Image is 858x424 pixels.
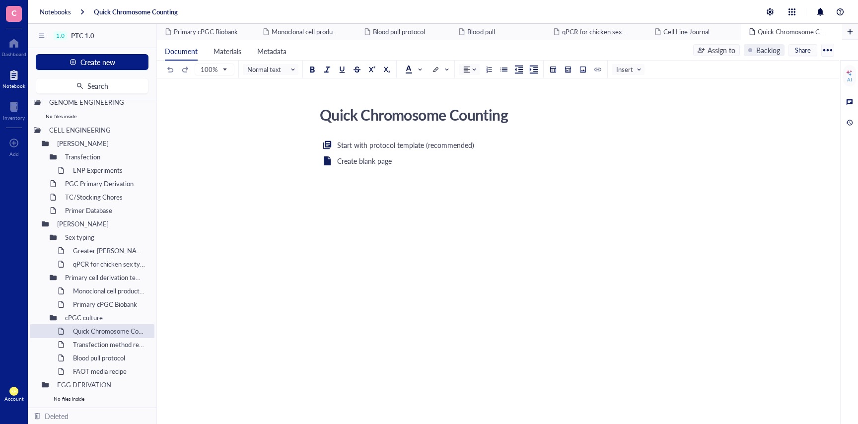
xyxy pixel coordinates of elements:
div: Deleted [45,411,69,422]
a: Inventory [3,99,25,121]
a: Dashboard [1,35,26,57]
div: EGG DERIVATION [53,378,150,392]
div: Add [9,151,19,157]
div: Start with protocol template (recommended) [337,140,474,150]
button: Share [788,44,817,56]
div: Assign to [708,45,735,56]
div: TC/Stocking Chores [61,190,150,204]
div: cPGC culture [61,311,150,325]
div: Primer Database [61,204,150,217]
div: 1.0 [56,32,65,39]
div: FAOT media recipe [69,364,150,378]
div: CELL ENGINEERING [45,123,150,137]
div: [PERSON_NAME] [53,137,150,150]
div: [PERSON_NAME] [53,217,150,231]
div: Primary cell derivation template [61,271,150,284]
div: Quick Chromosome Counting [69,324,150,338]
div: Backlog [756,45,780,56]
span: PTC 1.0 [71,31,94,40]
span: Share [795,46,811,55]
span: Create new [80,58,115,66]
div: LNP Experiments [69,163,150,177]
a: Notebook [2,67,25,89]
div: Create blank page [337,155,392,166]
a: Quick Chromosome Counting [94,7,178,16]
span: Insert [616,65,642,74]
div: No files inside [38,392,154,406]
div: Notebook [2,83,25,89]
div: Account [4,396,24,402]
div: PGC Primary Derivation [61,177,150,191]
span: KH [11,389,17,394]
div: Monoclonal cell production [69,284,150,298]
span: Document [165,46,198,56]
div: Greater [PERSON_NAME] Sex Typing [69,244,150,258]
div: Dashboard [1,51,26,57]
div: qPCR for chicken sex typing [69,257,150,271]
span: Materials [214,46,241,56]
span: Search [87,82,108,90]
div: Inventory [3,115,25,121]
div: GENOME ENGINEERING [45,95,150,109]
div: Transfection [61,150,150,164]
div: AI [847,76,852,82]
span: Metadata [257,46,286,56]
a: Notebooks [40,7,71,16]
div: Primary cPGC Biobank [69,297,150,311]
span: Normal text [247,65,296,74]
div: Transfection method referance [69,338,150,352]
div: Quick Chromosome Counting [315,102,669,127]
div: No files inside [30,109,154,123]
span: C [11,6,17,19]
span: 100% [201,65,226,74]
button: Create new [36,54,148,70]
div: Sex typing [61,230,150,244]
div: Blood pull protocol [69,351,150,365]
button: Search [36,78,148,94]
